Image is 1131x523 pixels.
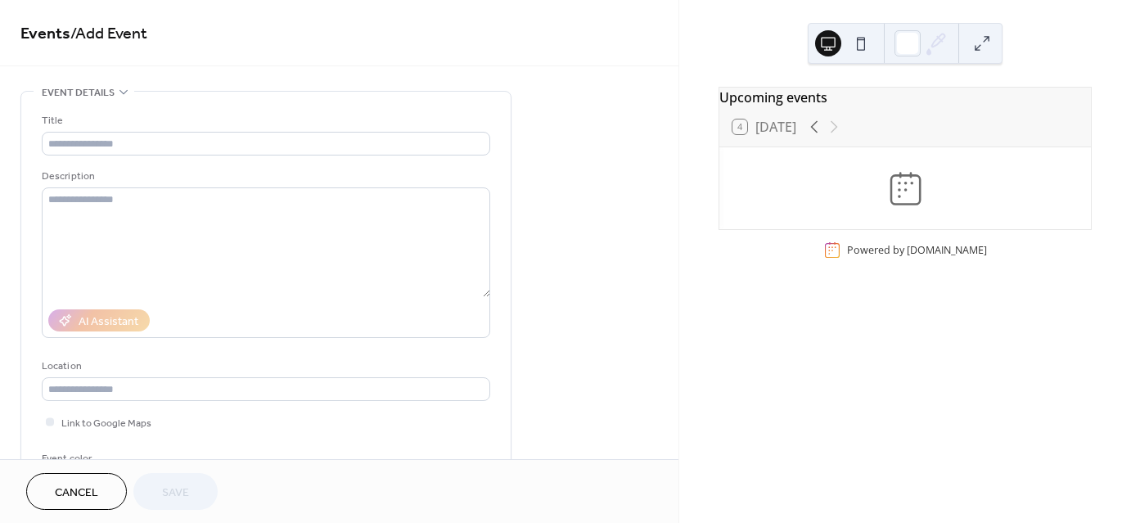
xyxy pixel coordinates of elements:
[719,88,1091,107] div: Upcoming events
[42,84,115,101] span: Event details
[20,18,70,50] a: Events
[55,485,98,502] span: Cancel
[907,243,987,257] a: [DOMAIN_NAME]
[42,450,164,467] div: Event color
[42,358,487,375] div: Location
[847,243,987,257] div: Powered by
[42,112,487,129] div: Title
[42,168,487,185] div: Description
[70,18,147,50] span: / Add Event
[61,415,151,432] span: Link to Google Maps
[26,473,127,510] button: Cancel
